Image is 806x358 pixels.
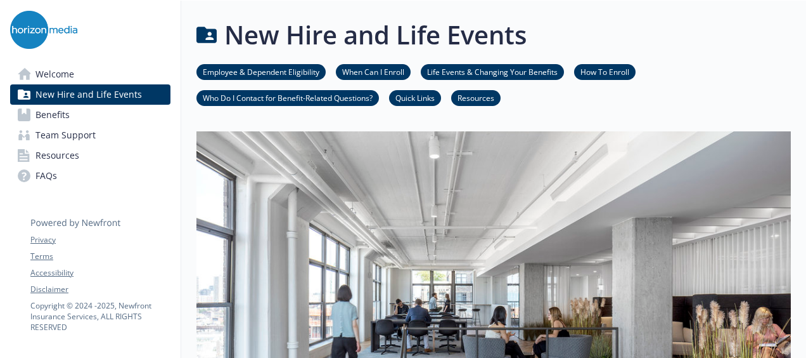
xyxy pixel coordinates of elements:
a: FAQs [10,166,170,186]
a: Accessibility [30,267,170,279]
span: Resources [35,145,79,166]
a: Quick Links [389,91,441,103]
a: Team Support [10,125,170,145]
span: Benefits [35,105,70,125]
span: FAQs [35,166,57,186]
a: Resources [451,91,501,103]
a: When Can I Enroll [336,65,411,77]
span: Welcome [35,64,74,84]
a: How To Enroll [574,65,636,77]
a: Benefits [10,105,170,125]
a: Welcome [10,64,170,84]
p: Copyright © 2024 - 2025 , Newfront Insurance Services, ALL RIGHTS RESERVED [30,300,170,333]
a: Privacy [30,234,170,246]
span: Team Support [35,125,96,145]
a: Employee & Dependent Eligibility [196,65,326,77]
a: Life Events & Changing Your Benefits [421,65,564,77]
a: New Hire and Life Events [10,84,170,105]
a: Resources [10,145,170,166]
h1: New Hire and Life Events [224,16,527,54]
a: Who Do I Contact for Benefit-Related Questions? [196,91,379,103]
a: Terms [30,251,170,262]
span: New Hire and Life Events [35,84,142,105]
a: Disclaimer [30,284,170,295]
